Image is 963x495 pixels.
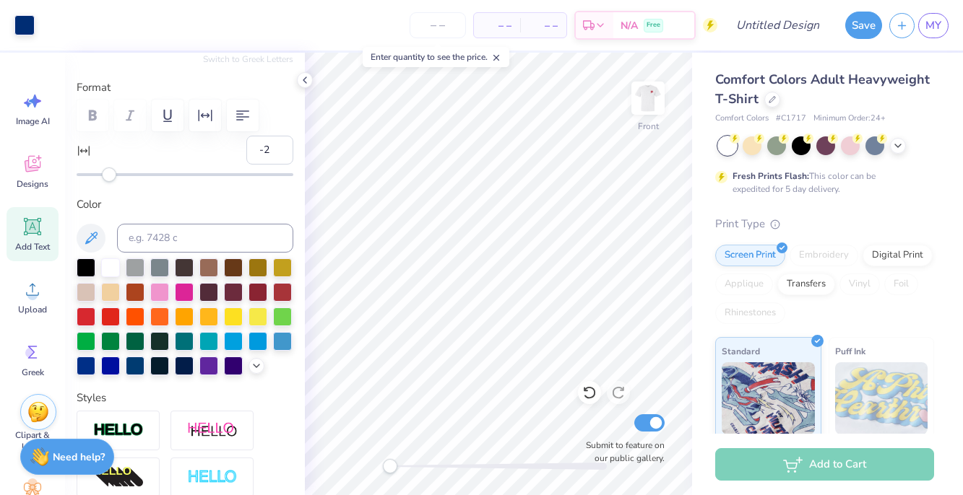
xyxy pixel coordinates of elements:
span: MY [925,17,941,34]
img: 3D Illusion [93,466,144,489]
img: Negative Space [187,469,238,486]
span: Minimum Order: 24 + [813,113,886,125]
span: Upload [18,304,47,315]
div: This color can be expedited for 5 day delivery. [733,170,910,196]
div: Enter quantity to see the price. [363,47,509,67]
div: Accessibility label [383,459,397,473]
span: # C1717 [776,113,806,125]
div: Transfers [777,273,835,295]
div: Print Type [715,216,934,232]
span: Add Text [15,241,50,253]
label: Submit to feature on our public gallery. [578,439,665,465]
strong: Need help? [53,450,105,464]
button: Save [845,12,882,39]
span: – – [529,18,558,33]
div: Foil [884,273,918,295]
div: Embroidery [790,245,858,266]
input: – – [410,12,466,38]
input: Untitled Design [725,11,831,40]
img: Stroke [93,422,144,439]
img: Shadow [187,421,238,439]
div: Digital Print [863,245,933,266]
span: Designs [17,178,48,190]
span: Image AI [16,115,50,127]
span: Standard [722,343,760,359]
img: Puff Ink [835,362,928,434]
span: Greek [22,367,44,378]
label: Styles [77,390,106,406]
div: Accessibility label [102,167,116,182]
div: Vinyl [839,273,880,295]
strong: Fresh Prints Flash: [733,170,809,182]
span: Puff Ink [835,343,865,359]
span: Comfort Colors Adult Heavyweight T-Shirt [715,71,930,108]
a: MY [918,13,949,38]
div: Screen Print [715,245,785,266]
span: N/A [621,18,638,33]
label: Color [77,196,293,213]
span: Free [647,20,660,30]
label: Format [77,79,293,96]
span: Comfort Colors [715,113,769,125]
button: Switch to Greek Letters [203,53,293,65]
input: e.g. 7428 c [117,224,293,253]
div: Front [638,120,659,133]
div: Rhinestones [715,302,785,324]
img: Front [634,84,662,113]
img: Standard [722,362,815,434]
div: Applique [715,273,773,295]
span: – – [483,18,511,33]
span: Clipart & logos [9,429,56,452]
